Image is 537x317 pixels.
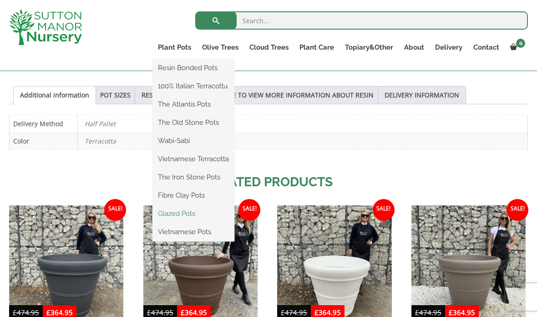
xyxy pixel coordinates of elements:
a: Contact [468,41,505,54]
span: £ [46,308,51,317]
a: Plant Pots [152,41,197,54]
a: Additional information [20,87,89,104]
span: £ [415,308,419,317]
bdi: 474.95 [13,308,39,317]
a: About [399,41,430,54]
bdi: 474.95 [415,308,441,317]
span: Sale! [238,199,260,221]
h2: Related products [9,173,528,192]
span: Sale! [104,199,126,221]
p: Half Pallet [85,115,521,132]
a: 100% Italian Terracotta [152,79,234,93]
img: logo [9,9,82,45]
a: DELIVERY INFORMATION [385,87,459,104]
table: Product Details [9,115,528,150]
a: Vietnamese Terracotta [152,152,234,166]
span: £ [449,308,453,317]
input: Search... [195,11,528,30]
p: Terracotta [85,133,521,149]
th: Color [10,132,78,149]
a: Olive Trees [197,41,244,54]
span: Sale! [507,199,528,221]
bdi: 364.95 [181,308,207,317]
a: The Iron Stone Pots [152,170,234,184]
a: 0 [505,41,528,54]
a: Wabi-Sabi [152,134,234,148]
a: Vietnamese Pots [152,225,234,239]
span: £ [314,308,319,317]
bdi: 364.95 [314,308,341,317]
a: POT SIZES [100,87,131,104]
a: RESIN BENEFITS [142,87,190,104]
bdi: 474.95 [147,308,173,317]
span: £ [147,308,151,317]
span: £ [181,308,185,317]
th: Delivery Method [10,115,78,132]
a: The Atlantis Pots [152,97,234,111]
span: 0 [516,39,525,48]
span: Sale! [373,199,395,221]
a: The Old Stone Pots [152,116,234,129]
bdi: 364.95 [449,308,475,317]
a: Fibre Clay Pots [152,189,234,202]
a: Resin Bonded Pots [152,61,234,75]
a: Topiary&Other [339,41,399,54]
bdi: 364.95 [46,308,73,317]
a: Delivery [430,41,468,54]
bdi: 474.95 [281,308,307,317]
a: CLICK HERE TO VIEW MORE INFORMATION ABOUT RESIN [201,87,374,104]
a: Plant Care [294,41,339,54]
span: £ [13,308,17,317]
a: Glazed Pots [152,207,234,220]
span: £ [281,308,285,317]
a: Cloud Trees [244,41,294,54]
